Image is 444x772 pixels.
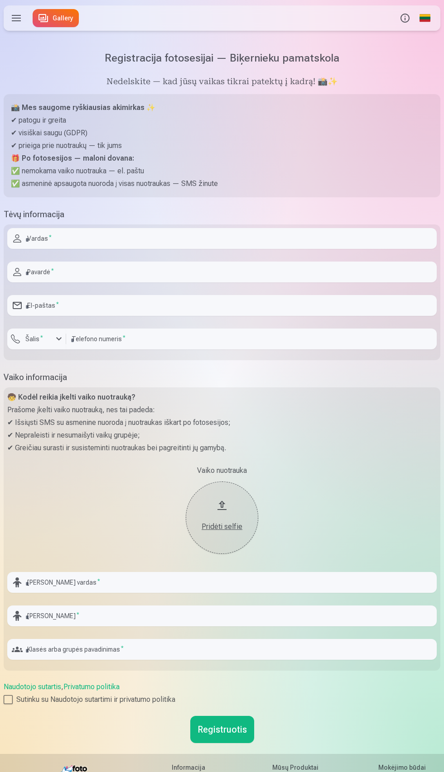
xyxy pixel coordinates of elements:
[272,763,338,772] h5: Mūsų produktai
[4,51,440,65] h1: Registracija fotosesijai — Biķernieku pamatskola
[4,681,440,705] div: ,
[7,416,437,429] p: ✔ Išsiųsti SMS su asmenine nuoroda į nuotraukas iškart po fotosesijos;
[63,682,120,691] a: Privatumo politika
[11,114,433,127] p: ✔ patogu ir greita
[7,329,66,349] button: Šalis*
[4,208,440,221] h5: Tėvų informacija
[7,429,437,442] p: ✔ Nepraleisti ir nesumaišyti vaikų grupėje;
[4,76,440,89] h5: Nedelskite — kad jūsų vaikas tikrai patektų į kadrą! 📸✨
[4,371,440,384] h5: Vaiko informacija
[186,481,258,554] button: Pridėti selfie
[7,393,135,401] strong: 🧒 Kodėl reikia įkelti vaiko nuotrauką?
[22,334,47,343] label: Šalis
[4,682,61,691] a: Naudotojo sutartis
[11,103,155,112] strong: 📸 Mes saugome ryškiausias akimirkas ✨
[11,165,433,177] p: ✅ nemokama vaiko nuotrauka — el. paštu
[33,9,79,27] a: Gallery
[7,404,437,416] p: Prašome įkelti vaiko nuotrauką, nes tai padeda:
[4,694,440,705] label: Sutinku su Naudotojo sutartimi ir privatumo politika
[11,177,433,190] p: ✅ asmeninė apsaugota nuoroda į visas nuotraukas — SMS žinute
[378,763,426,772] h5: Mokėjimo būdai
[7,465,437,476] div: Vaiko nuotrauka
[11,154,134,162] strong: 🎁 Po fotosesijos — maloni dovana:
[11,139,433,152] p: ✔ prieiga prie nuotraukų — tik jums
[395,5,415,31] button: Info
[11,127,433,139] p: ✔ visiškai saugu (GDPR)
[172,763,232,772] h5: Informacija
[190,716,254,743] button: Registruotis
[415,5,435,31] a: Global
[195,521,249,532] div: Pridėti selfie
[7,442,437,454] p: ✔ Greičiau surasti ir susisteminti nuotraukas bei pagreitinti jų gamybą.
